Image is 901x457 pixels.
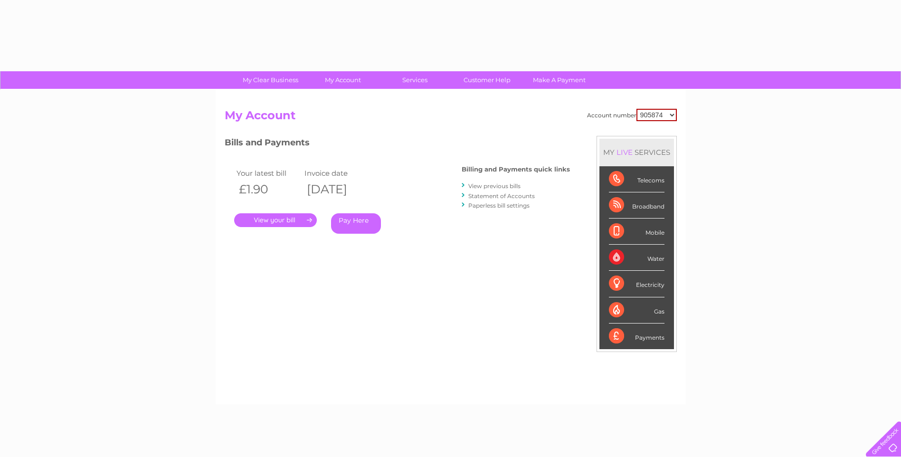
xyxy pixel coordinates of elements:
a: Pay Here [331,213,381,234]
a: . [234,213,317,227]
a: Make A Payment [520,71,598,89]
div: Broadband [609,192,664,219]
div: Electricity [609,271,664,297]
div: Gas [609,297,664,324]
td: Invoice date [302,167,370,180]
div: Telecoms [609,166,664,192]
div: MY SERVICES [599,139,674,166]
a: My Account [303,71,382,89]
div: Mobile [609,219,664,245]
h2: My Account [225,109,677,127]
a: Statement of Accounts [468,192,535,200]
h3: Bills and Payments [225,136,570,152]
div: LIVE [615,148,635,157]
a: Paperless bill settings [468,202,530,209]
th: [DATE] [302,180,370,199]
td: Your latest bill [234,167,303,180]
div: Water [609,245,664,271]
div: Payments [609,324,664,349]
h4: Billing and Payments quick links [462,166,570,173]
a: View previous bills [468,182,521,190]
a: My Clear Business [231,71,310,89]
a: Customer Help [448,71,526,89]
div: Account number [587,109,677,121]
a: Services [376,71,454,89]
th: £1.90 [234,180,303,199]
